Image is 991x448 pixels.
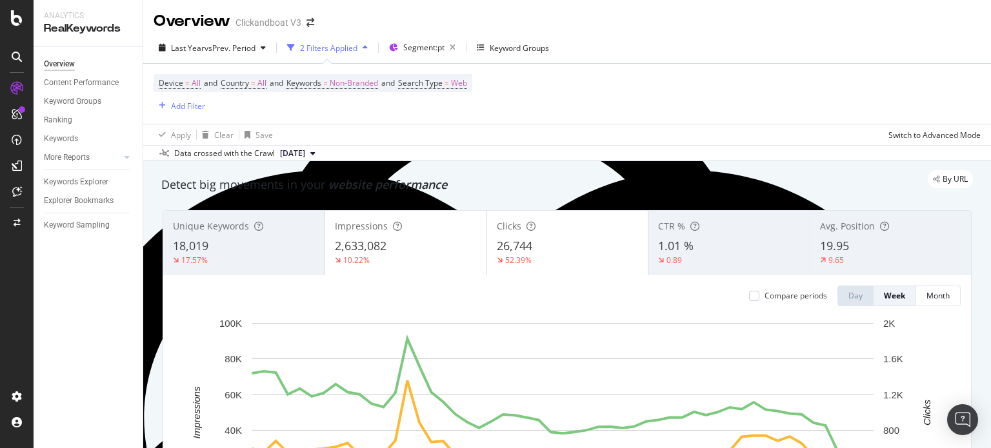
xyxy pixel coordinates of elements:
span: 1.01 % [658,238,694,253]
button: Save [239,124,273,145]
div: Apply [171,130,191,141]
button: Switch to Advanced Mode [883,124,981,145]
span: Clicks [497,220,521,232]
div: Day [848,290,863,301]
text: 60K [225,389,242,400]
span: and [204,77,217,88]
div: Keyword Groups [490,43,549,54]
div: 10.22% [343,255,370,266]
span: All [257,74,266,92]
text: 40K [225,425,242,436]
span: vs Prev. Period [205,43,255,54]
div: legacy label [928,170,973,188]
a: Ranking [44,113,134,127]
div: Analytics [44,10,132,21]
span: = [323,77,328,88]
div: 0.89 [666,255,682,266]
span: = [445,77,449,88]
span: Impressions [335,220,388,232]
button: Keyword Groups [472,37,554,58]
text: 800 [883,425,899,436]
a: Keywords [44,132,134,146]
span: and [270,77,283,88]
button: Month [916,286,961,306]
a: More Reports [44,151,121,164]
span: CTR % [658,220,685,232]
span: Device [159,77,183,88]
div: Switch to Advanced Mode [888,130,981,141]
span: Non-Branded [330,74,378,92]
div: 2 Filters Applied [300,43,357,54]
a: Content Performance [44,76,134,90]
span: Country [221,77,249,88]
text: 100K [219,318,242,329]
span: 26,744 [497,238,532,253]
span: 19.95 [820,238,849,253]
span: 18,019 [173,238,208,253]
div: Overview [154,10,230,32]
button: [DATE] [275,146,321,161]
span: 2,633,082 [335,238,386,253]
div: Ranking [44,113,72,127]
a: Overview [44,57,134,71]
div: Keyword Groups [44,95,101,108]
button: Segment:pt [384,37,461,58]
div: Overview [44,57,75,71]
div: 52.39% [505,255,532,266]
button: Last YearvsPrev. Period [154,37,271,58]
span: = [251,77,255,88]
div: Add Filter [171,101,205,112]
span: Last Year [171,43,205,54]
div: Content Performance [44,76,119,90]
a: Explorer Bookmarks [44,194,134,208]
div: Clickandboat V3 [235,16,301,29]
div: Keywords Explorer [44,175,108,189]
text: 1.2K [883,389,903,400]
button: 2 Filters Applied [282,37,373,58]
text: 1.6K [883,353,903,364]
span: Avg. Position [820,220,875,232]
span: By URL [943,175,968,183]
div: Explorer Bookmarks [44,194,114,208]
button: Clear [197,124,234,145]
div: Keywords [44,132,78,146]
button: Week [874,286,916,306]
span: Web [451,74,467,92]
a: Keyword Sampling [44,219,134,232]
button: Add Filter [154,98,205,113]
div: Compare periods [765,290,827,301]
div: RealKeywords [44,21,132,36]
div: Week [884,290,905,301]
span: Keywords [286,77,321,88]
button: Day [837,286,874,306]
button: Apply [154,124,191,145]
span: 2025 Sep. 17th [280,148,305,159]
div: Save [255,130,273,141]
span: All [192,74,201,92]
div: Month [926,290,950,301]
span: Search Type [398,77,443,88]
span: and [381,77,395,88]
div: arrow-right-arrow-left [306,18,314,27]
text: 80K [225,353,242,364]
div: 17.57% [181,255,208,266]
div: More Reports [44,151,90,164]
div: Clear [214,130,234,141]
div: Open Intercom Messenger [947,404,978,435]
span: Unique Keywords [173,220,249,232]
text: 2K [883,318,895,329]
a: Keywords Explorer [44,175,134,189]
div: Keyword Sampling [44,219,110,232]
a: Keyword Groups [44,95,134,108]
span: Segment: pt [403,42,445,53]
div: 9.65 [828,255,844,266]
text: Clicks [921,399,932,425]
text: Impressions [191,386,202,438]
div: Data crossed with the Crawl [174,148,275,159]
span: = [185,77,190,88]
